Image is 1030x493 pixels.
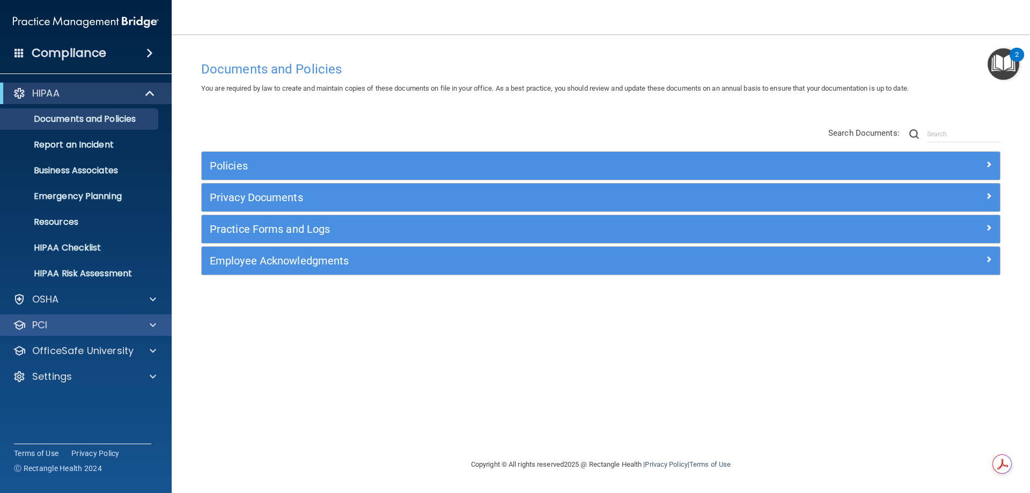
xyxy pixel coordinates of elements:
p: HIPAA [32,87,60,100]
span: Search Documents: [828,128,900,138]
a: Employee Acknowledgments [210,252,992,269]
h4: Compliance [32,46,106,61]
h5: Employee Acknowledgments [210,255,792,267]
button: Open Resource Center, 2 new notifications [988,48,1019,80]
a: Privacy Documents [210,189,992,206]
p: Resources [7,217,153,227]
iframe: Drift Widget Chat Controller [844,417,1017,460]
a: HIPAA [13,87,156,100]
a: OSHA [13,293,156,306]
a: PCI [13,319,156,332]
a: Settings [13,370,156,383]
p: Documents and Policies [7,114,153,124]
a: Terms of Use [689,460,731,468]
div: 2 [1015,55,1019,69]
p: Report an Incident [7,139,153,150]
h5: Privacy Documents [210,192,792,203]
h5: Practice Forms and Logs [210,223,792,235]
span: Ⓒ Rectangle Health 2024 [14,463,102,474]
p: Emergency Planning [7,191,153,202]
input: Search [927,126,1000,142]
p: OfficeSafe University [32,344,134,357]
h4: Documents and Policies [201,62,1000,76]
p: Business Associates [7,165,153,176]
img: PMB logo [13,11,159,33]
a: Policies [210,157,992,174]
p: OSHA [32,293,59,306]
a: Privacy Policy [645,460,687,468]
p: HIPAA Risk Assessment [7,268,153,279]
h5: Policies [210,160,792,172]
a: Privacy Policy [71,448,120,459]
img: ic-search.3b580494.png [909,129,919,139]
p: Settings [32,370,72,383]
p: HIPAA Checklist [7,242,153,253]
span: You are required by law to create and maintain copies of these documents on file in your office. ... [201,84,909,92]
div: Copyright © All rights reserved 2025 @ Rectangle Health | | [405,447,797,482]
a: Practice Forms and Logs [210,220,992,238]
p: PCI [32,319,47,332]
a: Terms of Use [14,448,58,459]
a: OfficeSafe University [13,344,156,357]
